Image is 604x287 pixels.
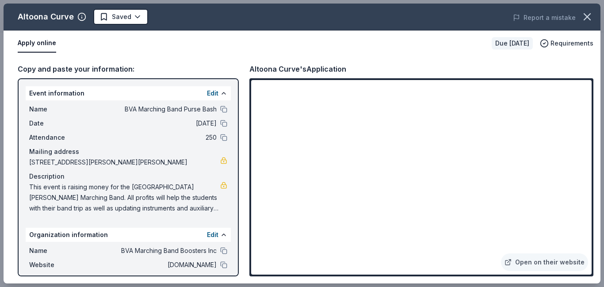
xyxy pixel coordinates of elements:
span: Saved [112,11,131,22]
button: Edit [207,230,218,240]
div: Altoona Curve's Application [249,63,346,75]
div: Copy and paste your information: [18,63,239,75]
a: Open on their website [501,253,588,271]
span: [US_EMPLOYER_IDENTIFICATION_NUMBER] [88,274,217,284]
div: Due [DATE] [492,37,533,50]
span: [DATE] [88,118,217,129]
span: Name [29,104,88,115]
button: Saved [93,9,148,25]
span: 250 [88,132,217,143]
div: Event information [26,86,231,100]
span: [DOMAIN_NAME] [88,260,217,270]
div: Description [29,171,227,182]
span: Name [29,245,88,256]
span: BVA Marching Band Purse Bash [88,104,217,115]
span: This event is raising money for the [GEOGRAPHIC_DATA][PERSON_NAME] Marching Band. All profits wil... [29,182,220,214]
span: Requirements [550,38,593,49]
span: Attendance [29,132,88,143]
div: Organization information [26,228,231,242]
span: Date [29,118,88,129]
span: BVA Marching Band Boosters Inc [88,245,217,256]
button: Requirements [540,38,593,49]
button: Apply online [18,34,56,53]
div: Mailing address [29,146,227,157]
span: Website [29,260,88,270]
button: Report a mistake [513,12,576,23]
span: [STREET_ADDRESS][PERSON_NAME][PERSON_NAME] [29,157,220,168]
span: EIN [29,274,88,284]
div: Altoona Curve [18,10,74,24]
button: Edit [207,88,218,99]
